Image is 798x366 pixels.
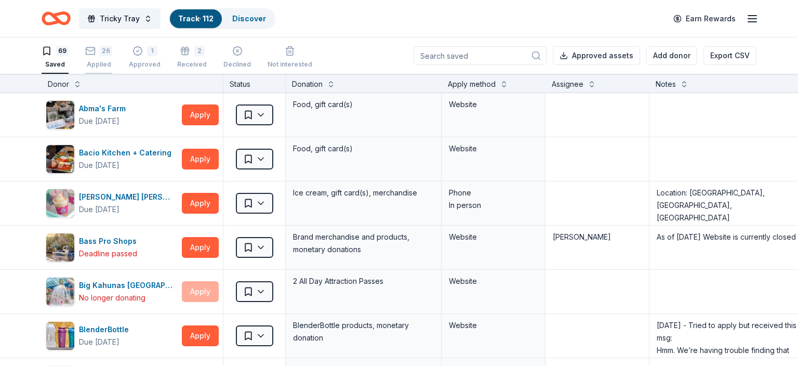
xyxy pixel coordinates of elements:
div: Due [DATE] [79,336,119,348]
div: Abma's Farm [79,102,130,115]
button: Apply [182,104,219,125]
button: 2Received [177,42,207,74]
button: Apply [182,237,219,258]
div: 26 [100,46,112,56]
div: Deadline passed [79,247,137,260]
input: Search saved [414,46,547,65]
div: Phone [449,187,538,199]
div: 2 All Day Attraction Passes [292,274,435,289]
div: Website [449,319,538,332]
button: Not interested [268,42,312,74]
div: Website [449,275,538,287]
div: [PERSON_NAME] [PERSON_NAME] [79,191,178,203]
button: 69Saved [42,42,69,74]
div: Donation [292,78,323,90]
div: Approved [129,60,161,69]
div: Due [DATE] [79,115,119,127]
div: Apply method [448,78,496,90]
button: Image for Big Kahunas NJBig Kahunas [GEOGRAPHIC_DATA]No longer donating [46,277,178,306]
div: Due [DATE] [79,159,119,172]
div: 69 [56,46,69,56]
div: Assignee [552,78,583,90]
div: Not interested [268,60,312,69]
div: Website [449,98,538,111]
div: 2 [194,46,205,56]
button: Approved assets [553,46,640,65]
button: Apply [182,193,219,214]
button: 26Applied [85,42,112,74]
a: Discover [232,14,266,23]
button: 1Approved [129,42,161,74]
div: Bacio Kitchen + Catering [79,147,176,159]
div: Declined [223,60,251,69]
textarea: [PERSON_NAME] [547,227,648,268]
img: Image for Bass Pro Shops [46,233,74,262]
button: Add donor [646,46,697,65]
img: Image for BlenderBottle [46,322,74,350]
div: Bass Pro Shops [79,235,141,247]
button: Tricky Tray [79,8,161,29]
div: Due [DATE] [79,203,119,216]
div: Big Kahunas [GEOGRAPHIC_DATA] [79,279,178,292]
button: Image for Bass Pro ShopsBass Pro ShopsDeadline passed [46,233,178,262]
button: Image for Baskin Robbins[PERSON_NAME] [PERSON_NAME]Due [DATE] [46,189,178,218]
div: Status [223,74,286,93]
div: Website [449,231,538,243]
div: Brand merchandise and products, monetary donations [292,230,435,257]
button: Export CSV [703,46,756,65]
img: Image for Abma's Farm [46,101,74,129]
div: 1 [147,46,157,56]
div: In person [449,199,538,212]
button: Declined [223,42,251,74]
img: Image for Big Kahunas NJ [46,278,74,306]
div: Food, gift card(s) [292,141,435,156]
img: Image for Bacio Kitchen + Catering [46,145,74,173]
span: Tricky Tray [100,12,140,25]
div: Saved [42,60,69,69]
div: BlenderBottle [79,323,133,336]
a: Earn Rewards [667,9,742,28]
div: Applied [85,60,112,69]
div: Ice cream, gift card(s), merchandise [292,186,435,200]
button: Image for BlenderBottleBlenderBottleDue [DATE] [46,321,178,350]
div: BlenderBottle products, monetary donation [292,318,435,345]
button: Track· 112Discover [169,8,275,29]
div: Donor [48,78,69,90]
div: Food, gift card(s) [292,97,435,112]
div: No longer donating [79,292,145,304]
button: Image for Bacio Kitchen + CateringBacio Kitchen + CateringDue [DATE] [46,145,178,174]
div: Website [449,142,538,155]
button: Apply [182,149,219,169]
button: Image for Abma's FarmAbma's FarmDue [DATE] [46,100,178,129]
div: Notes [656,78,676,90]
div: Received [177,60,207,69]
img: Image for Baskin Robbins [46,189,74,217]
button: Apply [182,325,219,346]
a: Home [42,6,71,31]
a: Track· 112 [178,14,214,23]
